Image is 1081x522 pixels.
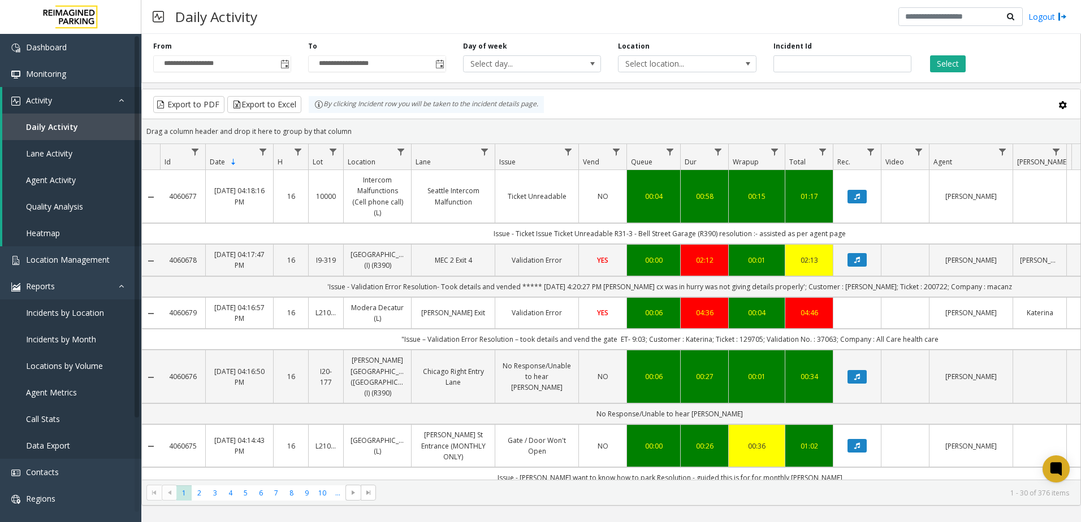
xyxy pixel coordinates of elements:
img: pageIcon [153,3,164,31]
a: Ticket Unreadable [502,191,572,202]
a: 16 [280,191,301,202]
span: Go to the next page [349,488,358,497]
a: Id Filter Menu [188,144,203,159]
a: Date Filter Menu [256,144,271,159]
a: [PERSON_NAME] [936,441,1006,451]
a: 00:06 [634,307,673,318]
span: Heatmap [26,228,60,238]
span: Agent Metrics [26,387,77,398]
span: Lane Activity [26,148,72,159]
a: Heatmap [2,220,141,246]
span: Go to the last page [364,488,373,497]
a: 16 [280,255,301,266]
a: NO [586,191,620,202]
a: H Filter Menu [291,144,306,159]
label: Location [618,41,650,51]
a: Quality Analysis [2,193,141,220]
a: 16 [280,441,301,451]
a: [PERSON_NAME][GEOGRAPHIC_DATA] ([GEOGRAPHIC_DATA]) (I) (R390) [351,355,404,398]
div: Drag a column header and drop it here to group by that column [142,121,1080,141]
span: H [278,157,283,167]
a: 00:26 [687,441,721,451]
a: Intercom Malfunctions (Cell phone call) (L) [351,175,404,218]
span: Dur [685,157,697,167]
span: Page 5 [238,485,253,501]
a: Lane Filter Menu [477,144,492,159]
span: Rec. [837,157,850,167]
span: Page 6 [253,485,269,501]
a: 00:00 [634,255,673,266]
a: [DATE] 04:16:50 PM [213,366,266,388]
a: Gate / Door Won't Open [502,435,572,456]
a: I9-319 [315,255,336,266]
div: By clicking Incident row you will be taken to the incident details page. [309,96,544,113]
img: 'icon' [11,70,20,79]
span: Regions [26,493,55,504]
a: Validation Error [502,307,572,318]
a: [DATE] 04:18:16 PM [213,185,266,207]
span: YES [597,308,608,317]
a: Agent Activity [2,167,141,193]
a: [GEOGRAPHIC_DATA] (L) [351,435,404,456]
a: Agent Filter Menu [995,144,1010,159]
a: Collapse Details [142,256,160,266]
label: Day of week [463,41,507,51]
span: Id [165,157,171,167]
a: Vend Filter Menu [609,144,624,159]
span: Call Stats [26,414,60,424]
img: 'icon' [11,97,20,106]
span: Lot [313,157,323,167]
a: [DATE] 04:14:43 PM [213,435,266,456]
a: [PERSON_NAME] [936,307,1006,318]
div: 00:01 [736,371,778,382]
a: 01:02 [792,441,826,451]
span: Daily Activity [26,121,78,132]
button: Export to PDF [153,96,224,113]
a: 4060678 [167,255,198,266]
span: Issue [499,157,516,167]
img: infoIcon.svg [314,100,323,109]
span: Queue [631,157,652,167]
span: Toggle popup [278,56,291,72]
a: Parker Filter Menu [1049,144,1064,159]
span: Date [210,157,225,167]
span: Page 4 [223,485,238,501]
a: [PERSON_NAME] Exit [418,307,488,318]
label: Incident Id [773,41,812,51]
span: Toggle popup [433,56,446,72]
a: 4060675 [167,441,198,451]
img: 'icon' [11,43,20,53]
a: 16 [280,307,301,318]
span: [PERSON_NAME] [1017,157,1069,167]
span: Agent [933,157,952,167]
img: logout [1058,11,1067,23]
img: 'icon' [11,282,20,292]
a: Collapse Details [142,442,160,451]
a: [DATE] 04:16:57 PM [213,302,266,324]
a: Collapse Details [142,373,160,382]
div: 02:13 [792,255,826,266]
a: 00:04 [736,307,778,318]
span: NO [598,192,608,201]
span: Page 8 [284,485,299,501]
a: L21070800 [315,441,336,451]
span: Monitoring [26,68,66,79]
span: Go to the next page [345,485,361,501]
a: YES [586,307,620,318]
a: 01:17 [792,191,826,202]
a: 16 [280,371,301,382]
a: Seattle Intercom Malfunction [418,185,488,207]
a: 00:00 [634,441,673,451]
a: [PERSON_NAME] [1020,255,1060,266]
a: 4060679 [167,307,198,318]
a: Chicago Right Entry Lane [418,366,488,388]
span: Page 3 [207,485,223,501]
a: 04:46 [792,307,826,318]
a: YES [586,255,620,266]
div: 00:15 [736,191,778,202]
span: Dashboard [26,42,67,53]
span: Page 7 [269,485,284,501]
